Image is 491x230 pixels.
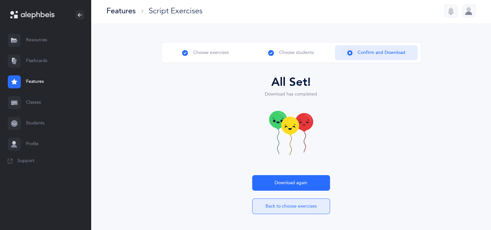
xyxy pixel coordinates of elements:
span: Choose exercises [193,49,229,56]
div: Download has completed [208,91,374,103]
div: Script Exercises [149,6,203,16]
span: Confirm and Download [358,49,405,56]
button: Download again [252,175,330,191]
div: All Set! [208,73,374,91]
button: Back to choose exercises [252,198,330,214]
span: Download again [275,180,307,186]
span: Support [18,158,34,164]
div: Features [106,6,136,16]
span: Choose students [279,49,314,56]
